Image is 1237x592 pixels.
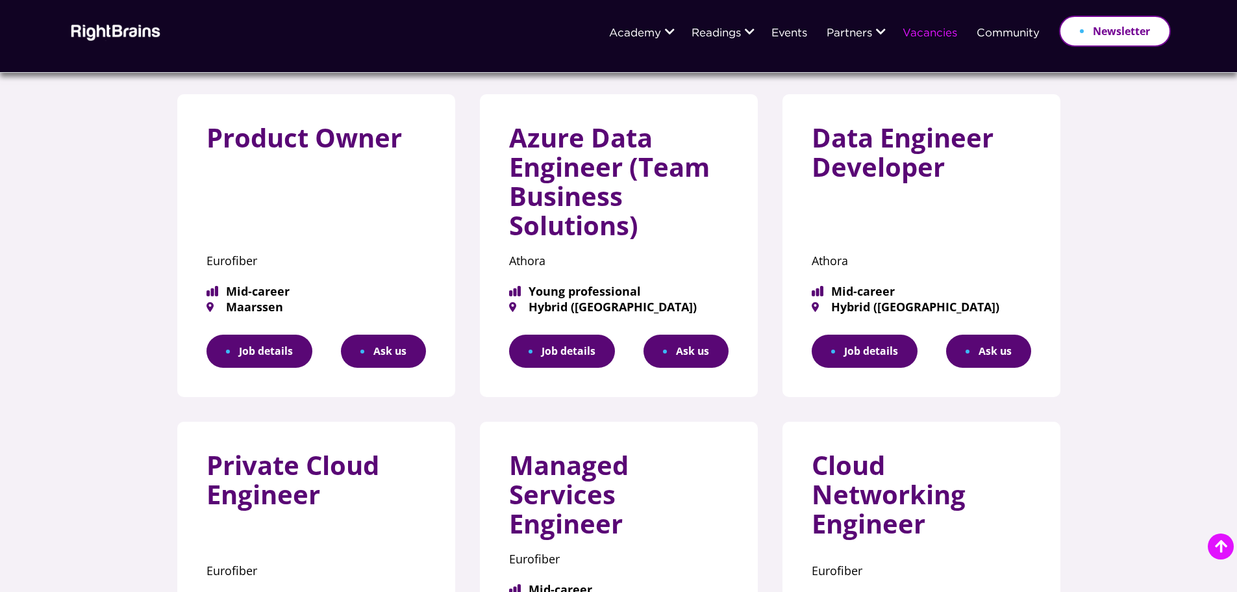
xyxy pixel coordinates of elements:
[509,250,729,272] p: Athora
[812,301,1031,313] span: Hybrid ([GEOGRAPHIC_DATA])
[903,28,957,40] a: Vacancies
[509,123,729,250] h3: Azure Data Engineer (Team Business Solutions)
[341,335,426,368] button: Ask us
[509,301,729,313] span: Hybrid ([GEOGRAPHIC_DATA])
[692,28,741,40] a: Readings
[946,335,1031,368] button: Ask us
[771,28,807,40] a: Events
[67,22,161,41] img: Rightbrains
[206,335,312,368] a: Job details
[827,28,872,40] a: Partners
[643,335,729,368] button: Ask us
[812,335,918,368] a: Job details
[509,285,729,297] span: Young professional
[206,250,426,272] p: Eurofiber
[509,548,729,571] p: Eurofiber
[812,123,1031,192] h3: Data Engineer Developer
[812,451,1031,548] h3: Cloud Networking Engineer
[812,250,1031,272] p: Athora
[206,301,426,313] span: Maarssen
[509,335,615,368] a: Job details
[1059,16,1171,47] a: Newsletter
[977,28,1040,40] a: Community
[206,560,426,582] p: Eurofiber
[812,285,1031,297] span: Mid-career
[509,451,729,548] h3: Managed Services Engineer
[812,560,1031,582] p: Eurofiber
[206,451,426,519] h3: Private Cloud Engineer
[206,285,426,297] span: Mid-career
[206,123,426,162] h3: Product Owner
[609,28,661,40] a: Academy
